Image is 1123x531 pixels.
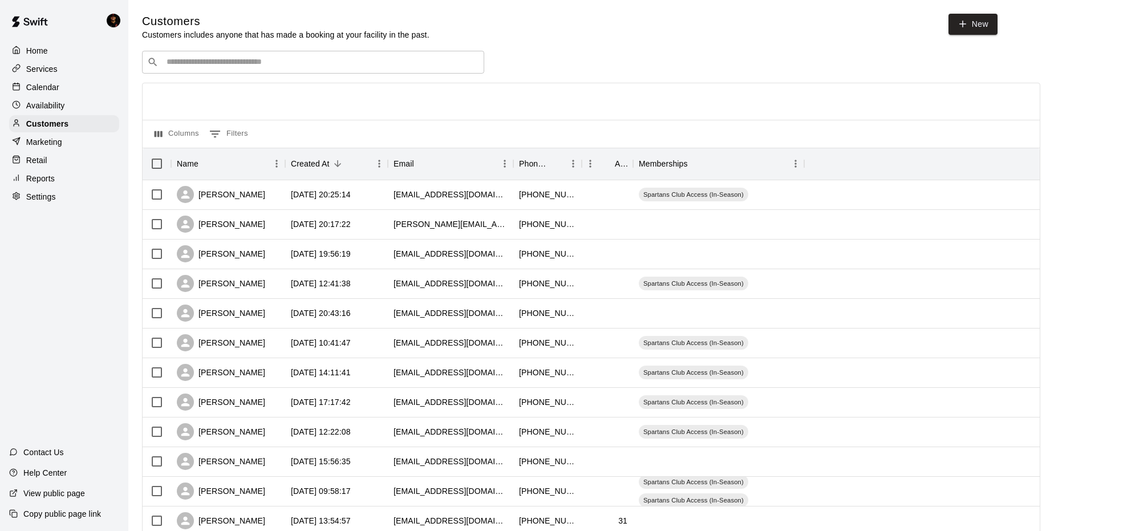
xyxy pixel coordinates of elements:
div: Created At [291,148,330,180]
div: 2025-08-24 12:41:38 [291,278,351,289]
div: Spartans Club Access (In-Season) [639,188,748,201]
div: harrisonpittman9@gmail.com [394,189,508,200]
div: Spartans Club Access (In-Season) [639,425,748,439]
div: Marketing [9,133,119,151]
div: [PERSON_NAME] [177,423,265,440]
div: [PERSON_NAME] [177,364,265,381]
a: Retail [9,152,119,169]
div: +19362223753 [519,248,576,260]
span: Spartans Club Access (In-Season) [639,427,748,436]
div: Spartans Club Access (In-Season) [639,493,748,507]
div: Availability [9,97,119,114]
a: Reports [9,170,119,187]
p: Retail [26,155,47,166]
div: Spartans Club Access (In-Season) [639,395,748,409]
button: Sort [414,156,430,172]
span: Spartans Club Access (In-Season) [639,477,748,487]
div: Name [177,148,198,180]
div: Age [582,148,633,180]
button: Menu [787,155,804,172]
a: Settings [9,188,119,205]
button: Menu [582,155,599,172]
div: +19032457217 [519,456,576,467]
div: Chris McFarland [104,9,128,32]
a: Home [9,42,119,59]
span: Spartans Club Access (In-Season) [639,496,748,505]
div: +19037802737 [519,307,576,319]
div: Email [394,148,414,180]
div: [PERSON_NAME] [177,275,265,292]
div: 2025-09-14 20:25:14 [291,189,351,200]
div: Spartans Club Access (In-Season) [639,475,748,489]
button: Menu [565,155,582,172]
div: 2025-08-16 14:11:41 [291,367,351,378]
div: Spartans Club Access (In-Season) [639,366,748,379]
span: Spartans Club Access (In-Season) [639,338,748,347]
span: Spartans Club Access (In-Season) [639,368,748,377]
div: kaylahall324@gmail.com [394,248,508,260]
div: 2025-08-22 20:43:16 [291,307,351,319]
div: Phone Number [519,148,549,180]
div: Spartans Club Access (In-Season) [639,277,748,290]
div: +19033994314 [519,278,576,289]
button: Menu [268,155,285,172]
div: 2025-08-26 19:56:19 [291,248,351,260]
div: +12145353835 [519,189,576,200]
div: pam.wilson1015@gmail.com [394,218,508,230]
div: corbettt3@gmail.com [394,307,508,319]
h5: Customers [142,14,429,29]
p: Reports [26,173,55,184]
div: [PERSON_NAME] [177,512,265,529]
div: 2025-09-04 20:17:22 [291,218,351,230]
p: Customers includes anyone that has made a booking at your facility in the past. [142,29,429,40]
div: mwilliamsetexcoop@gmail.com [394,278,508,289]
p: Marketing [26,136,62,148]
div: Memberships [639,148,688,180]
p: Contact Us [23,447,64,458]
div: +19036178213 [519,485,576,497]
button: Sort [549,156,565,172]
button: Sort [599,156,615,172]
div: [PERSON_NAME] [177,394,265,411]
span: Spartans Club Access (In-Season) [639,398,748,407]
div: 2025-08-09 12:22:08 [291,426,351,437]
div: [PERSON_NAME] [177,216,265,233]
div: [PERSON_NAME] [177,483,265,500]
button: Show filters [206,125,251,143]
div: heatherbittick@gmail.com [394,337,508,348]
div: Created At [285,148,388,180]
div: [PERSON_NAME] [177,245,265,262]
div: [PERSON_NAME] [177,186,265,203]
p: Help Center [23,467,67,479]
span: Spartans Club Access (In-Season) [639,279,748,288]
span: Spartans Club Access (In-Season) [639,190,748,199]
div: jborland662@gmail.com [394,367,508,378]
div: 2025-07-30 13:54:57 [291,515,351,526]
div: [PERSON_NAME] [177,305,265,322]
img: Chris McFarland [107,14,120,27]
a: Customers [9,115,119,132]
div: Email [388,148,513,180]
p: Copy public page link [23,508,101,520]
div: 2025-08-07 15:56:35 [291,456,351,467]
div: +18168072424 [519,396,576,408]
button: Sort [330,156,346,172]
div: Calendar [9,79,119,96]
a: New [948,14,998,35]
div: [PERSON_NAME] [177,453,265,470]
button: Select columns [152,125,202,143]
p: Settings [26,191,56,202]
div: Services [9,60,119,78]
div: dct313@yahoo.com [394,485,508,497]
div: Name [171,148,285,180]
p: Services [26,63,58,75]
div: kellamsn@yahoo.com [394,515,508,526]
div: davisjermaine12@gmail.com [394,456,508,467]
div: [PERSON_NAME] [177,334,265,351]
div: Memberships [633,148,804,180]
p: Customers [26,118,68,129]
div: Spartans Club Access (In-Season) [639,336,748,350]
